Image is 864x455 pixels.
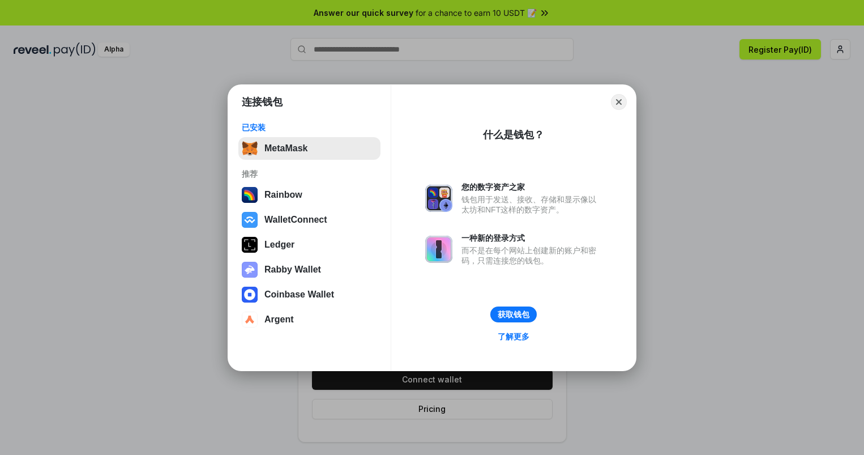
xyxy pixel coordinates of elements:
img: svg+xml,%3Csvg%20xmlns%3D%22http%3A%2F%2Fwww.w3.org%2F2000%2Fsvg%22%20width%3D%2228%22%20height%3... [242,237,258,253]
img: svg+xml,%3Csvg%20xmlns%3D%22http%3A%2F%2Fwww.w3.org%2F2000%2Fsvg%22%20fill%3D%22none%22%20viewBox... [425,185,452,212]
div: Rabby Wallet [264,265,321,275]
img: svg+xml,%3Csvg%20xmlns%3D%22http%3A%2F%2Fwww.w3.org%2F2000%2Fsvg%22%20fill%3D%22none%22%20viewBox... [425,236,452,263]
img: svg+xml,%3Csvg%20width%3D%2228%22%20height%3D%2228%22%20viewBox%3D%220%200%2028%2028%22%20fill%3D... [242,212,258,228]
div: Coinbase Wallet [264,290,334,300]
button: Ledger [238,233,380,256]
div: 获取钱包 [498,309,529,320]
img: svg+xml,%3Csvg%20fill%3D%22none%22%20height%3D%2233%22%20viewBox%3D%220%200%2035%2033%22%20width%... [242,141,258,156]
button: WalletConnect [238,209,380,231]
button: 获取钱包 [490,307,537,322]
div: WalletConnect [264,215,327,225]
img: svg+xml,%3Csvg%20xmlns%3D%22http%3A%2F%2Fwww.w3.org%2F2000%2Fsvg%22%20fill%3D%22none%22%20viewBox... [242,262,258,278]
div: 已安装 [242,122,377,133]
div: 了解更多 [498,331,529,342]
button: MetaMask [238,137,380,160]
button: Rainbow [238,184,380,206]
img: svg+xml,%3Csvg%20width%3D%22120%22%20height%3D%22120%22%20viewBox%3D%220%200%20120%20120%22%20fil... [242,187,258,203]
button: Close [611,94,627,110]
div: 一种新的登录方式 [461,233,602,243]
div: 钱包用于发送、接收、存储和显示像以太坊和NFT这样的数字资产。 [461,194,602,215]
h1: 连接钱包 [242,95,283,109]
div: Argent [264,314,294,325]
div: 而不是在每个网站上创建新的账户和密码，只需连接您的钱包。 [461,245,602,266]
div: 您的数字资产之家 [461,182,602,192]
div: 什么是钱包？ [483,128,544,142]
img: svg+xml,%3Csvg%20width%3D%2228%22%20height%3D%2228%22%20viewBox%3D%220%200%2028%2028%22%20fill%3D... [242,287,258,303]
button: Coinbase Wallet [238,283,380,306]
button: Rabby Wallet [238,258,380,281]
div: MetaMask [264,143,307,154]
div: Rainbow [264,190,302,200]
div: 推荐 [242,169,377,179]
div: Ledger [264,240,294,250]
img: svg+xml,%3Csvg%20width%3D%2228%22%20height%3D%2228%22%20viewBox%3D%220%200%2028%2028%22%20fill%3D... [242,312,258,328]
button: Argent [238,308,380,331]
a: 了解更多 [491,329,536,344]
